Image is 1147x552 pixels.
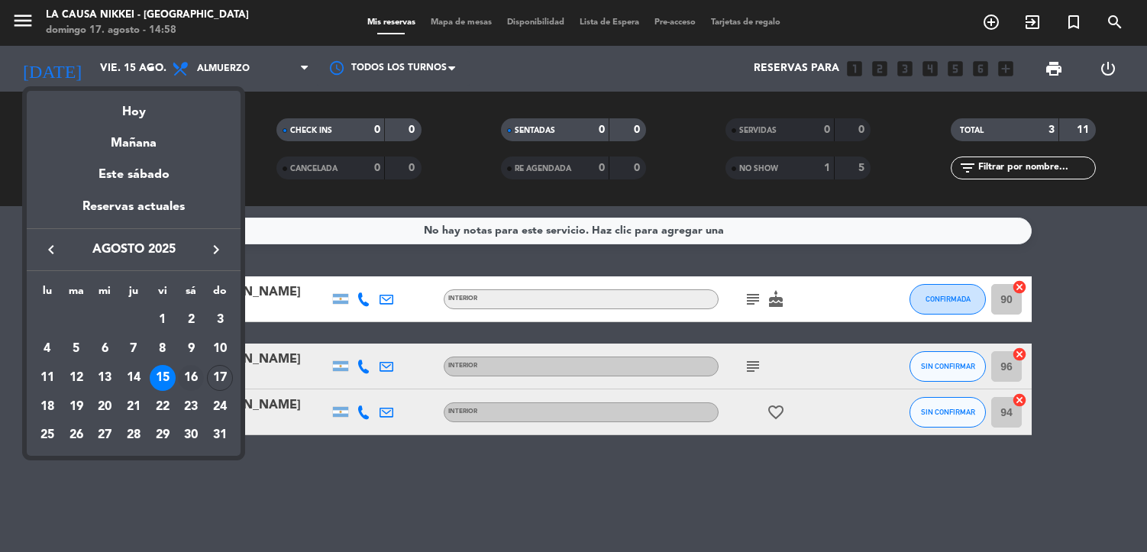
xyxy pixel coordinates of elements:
[150,308,176,334] div: 1
[205,334,234,363] td: 10 de agosto de 2025
[207,240,225,259] i: keyboard_arrow_right
[148,282,177,306] th: viernes
[92,336,118,362] div: 6
[34,336,60,362] div: 4
[119,363,148,392] td: 14 de agosto de 2025
[90,363,119,392] td: 13 de agosto de 2025
[63,365,89,391] div: 12
[90,282,119,306] th: miércoles
[177,306,206,335] td: 2 de agosto de 2025
[92,394,118,420] div: 20
[177,282,206,306] th: sábado
[119,421,148,450] td: 28 de agosto de 2025
[205,421,234,450] td: 31 de agosto de 2025
[33,282,62,306] th: lunes
[148,392,177,421] td: 22 de agosto de 2025
[121,365,147,391] div: 14
[177,421,206,450] td: 30 de agosto de 2025
[148,306,177,335] td: 1 de agosto de 2025
[207,365,233,391] div: 17
[119,334,148,363] td: 7 de agosto de 2025
[33,334,62,363] td: 4 de agosto de 2025
[27,153,241,196] div: Este sábado
[37,240,65,260] button: keyboard_arrow_left
[121,394,147,420] div: 21
[27,91,241,122] div: Hoy
[62,334,91,363] td: 5 de agosto de 2025
[90,421,119,450] td: 27 de agosto de 2025
[62,392,91,421] td: 19 de agosto de 2025
[34,422,60,448] div: 25
[27,197,241,228] div: Reservas actuales
[63,422,89,448] div: 26
[63,336,89,362] div: 5
[27,122,241,153] div: Mañana
[207,308,233,334] div: 3
[62,282,91,306] th: martes
[90,392,119,421] td: 20 de agosto de 2025
[177,363,206,392] td: 16 de agosto de 2025
[207,336,233,362] div: 10
[92,365,118,391] div: 13
[205,282,234,306] th: domingo
[63,394,89,420] div: 19
[177,334,206,363] td: 9 de agosto de 2025
[119,392,148,421] td: 21 de agosto de 2025
[65,240,202,260] span: agosto 2025
[178,365,204,391] div: 16
[178,336,204,362] div: 9
[62,421,91,450] td: 26 de agosto de 2025
[202,240,230,260] button: keyboard_arrow_right
[33,421,62,450] td: 25 de agosto de 2025
[121,336,147,362] div: 7
[150,394,176,420] div: 22
[62,363,91,392] td: 12 de agosto de 2025
[90,334,119,363] td: 6 de agosto de 2025
[150,422,176,448] div: 29
[205,392,234,421] td: 24 de agosto de 2025
[177,392,206,421] td: 23 de agosto de 2025
[150,336,176,362] div: 8
[205,306,234,335] td: 3 de agosto de 2025
[121,422,147,448] div: 28
[178,308,204,334] div: 2
[92,422,118,448] div: 27
[33,392,62,421] td: 18 de agosto de 2025
[178,394,204,420] div: 23
[207,394,233,420] div: 24
[119,282,148,306] th: jueves
[34,394,60,420] div: 18
[33,306,148,335] td: AGO.
[148,421,177,450] td: 29 de agosto de 2025
[34,365,60,391] div: 11
[205,363,234,392] td: 17 de agosto de 2025
[33,363,62,392] td: 11 de agosto de 2025
[150,365,176,391] div: 15
[148,363,177,392] td: 15 de agosto de 2025
[42,240,60,259] i: keyboard_arrow_left
[178,422,204,448] div: 30
[207,422,233,448] div: 31
[148,334,177,363] td: 8 de agosto de 2025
